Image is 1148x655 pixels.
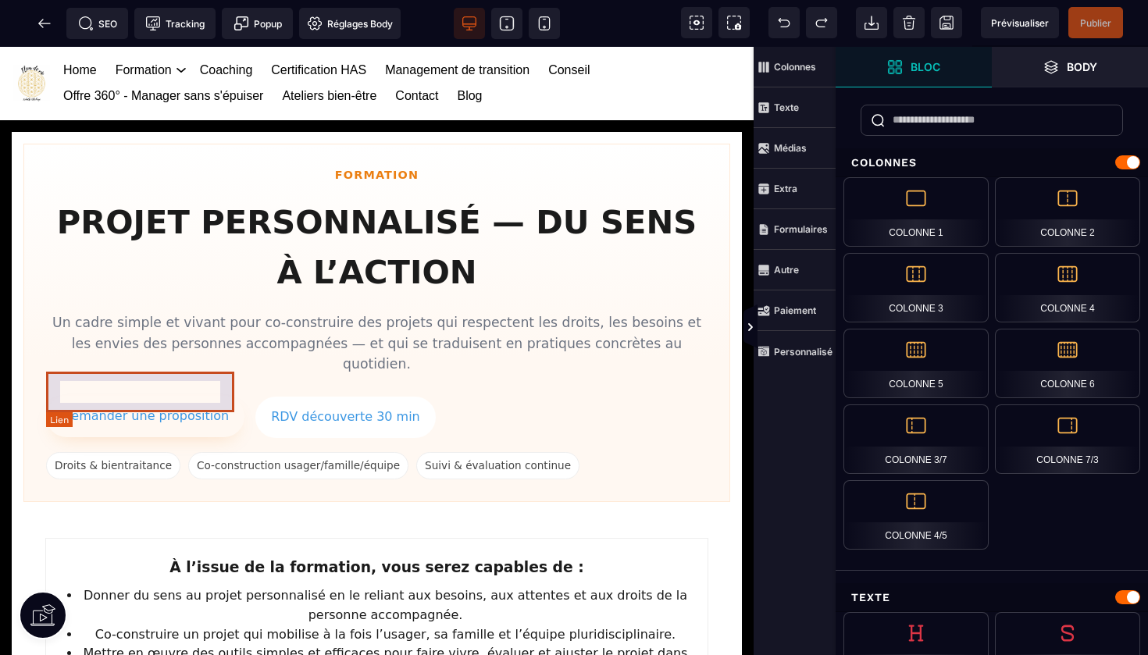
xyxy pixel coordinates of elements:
span: Réglages Body [307,16,393,31]
div: mots-clés [46,405,708,433]
img: https://sasu-fleur-de-vie.metaforma.io/home [13,18,50,55]
div: Colonne 1 [843,177,989,247]
a: Certification HAS [271,11,366,37]
span: Prévisualiser [991,17,1049,29]
span: Tracking [145,16,205,31]
span: Autre [754,250,836,290]
strong: Extra [774,183,797,194]
a: Demander une proposition [46,349,244,390]
strong: Bloc [911,61,940,73]
span: Code de suivi [134,8,216,39]
span: Colonnes [754,47,836,87]
a: Coaching [200,11,253,37]
strong: Personnalisé [774,346,832,358]
div: Texte [836,583,1148,612]
div: Colonne 4 [995,253,1140,322]
span: Nettoyage [893,7,925,38]
strong: Autre [774,264,799,276]
span: Créer une alerte modale [222,8,293,39]
div: Colonne 6 [995,329,1140,398]
div: Colonne 7/3 [995,404,1140,474]
a: RDV découverte 30 min [255,350,436,391]
span: Voir les composants [681,7,712,38]
strong: Formulaires [774,223,828,235]
li: Mettre en œuvre des outils simples et efficaces pour faire vivre, évaluer et ajuster le projet da... [80,597,690,636]
a: Offre 360° - Manager sans s'épuiser [63,37,263,62]
a: Ateliers bien-être [282,37,376,62]
div: Colonne 3/7 [843,404,989,474]
h1: PROJET PERSONNALISÉ — DU SENS À L’ACTION [46,151,708,251]
span: Enregistrer le contenu [1068,7,1123,38]
li: Donner du sens au projet personnalisé en le reliant aux besoins, aux attentes et aux droits de la... [80,539,690,578]
a: Conseil [548,11,590,37]
span: Voir bureau [454,8,485,39]
span: Publier [1080,17,1111,29]
div: Colonne 5 [843,329,989,398]
div: Colonne 2 [995,177,1140,247]
span: Ouvrir les blocs [836,47,992,87]
p: Un cadre simple et vivant pour co-construire des projets qui respectent les droits, les besoins e... [46,265,708,328]
span: Retour [29,8,60,39]
span: Médias [754,128,836,169]
div: Colonne 3 [843,253,989,322]
strong: Paiement [774,304,816,316]
span: Rétablir [806,7,837,38]
span: Paiement [754,290,836,331]
span: Formulaires [754,209,836,250]
span: Personnalisé [754,331,836,372]
a: Management de transition [385,11,529,37]
span: Favicon [299,8,401,39]
div: Colonnes [836,148,1148,177]
section: Présentation de la formation [23,97,730,455]
span: Aperçu [981,7,1059,38]
div: Colonne 4/5 [843,480,989,550]
span: Voir tablette [491,8,522,39]
span: Suivi & évaluation continue [416,405,579,433]
span: Métadata SEO [66,8,128,39]
a: Contact [395,37,438,62]
span: Ouvrir les calques [992,47,1148,87]
strong: Médias [774,142,807,154]
a: Blog [457,37,482,62]
span: Co-construction usager/famille/équipe [188,405,408,433]
span: Défaire [768,7,800,38]
span: Droits & bientraitance [46,405,180,433]
span: Enregistrer [931,7,962,38]
span: Extra [754,169,836,209]
span: Importer [856,7,887,38]
div: FORMATION [46,119,708,137]
span: Afficher les vues [836,304,851,351]
strong: Body [1067,61,1097,73]
span: Texte [754,87,836,128]
span: Capture d'écran [718,7,750,38]
strong: Texte [774,101,799,113]
li: Co-construire un projet qui mobilise à la fois l’usager, sa famille et l’équipe pluridisciplinaire. [80,578,690,598]
a: Home [63,11,97,37]
a: Formation [116,11,172,37]
span: Voir mobile [529,8,560,39]
strong: Colonnes [774,61,816,73]
h3: À l’issue de la formation, vous serez capables de : [63,509,690,532]
span: SEO [78,16,117,31]
span: Popup [234,16,282,31]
